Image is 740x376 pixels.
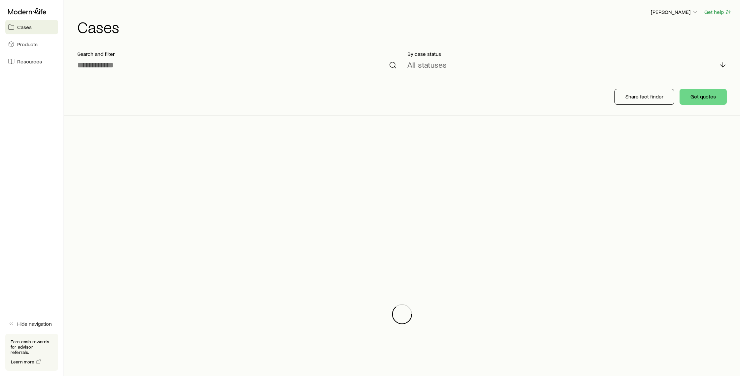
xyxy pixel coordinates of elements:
p: Share fact finder [625,93,663,100]
p: [PERSON_NAME] [651,9,698,15]
a: Resources [5,54,58,69]
span: Resources [17,58,42,65]
span: Products [17,41,38,48]
span: Cases [17,24,32,30]
button: [PERSON_NAME] [650,8,699,16]
p: Search and filter [77,51,397,57]
a: Products [5,37,58,52]
a: Cases [5,20,58,34]
button: Get quotes [680,89,727,105]
button: Share fact finder [614,89,674,105]
p: Earn cash rewards for advisor referrals. [11,339,53,355]
span: Learn more [11,359,35,364]
h1: Cases [77,19,732,35]
button: Get help [704,8,732,16]
div: Earn cash rewards for advisor referrals.Learn more [5,334,58,371]
p: All statuses [407,60,447,69]
p: By case status [407,51,727,57]
button: Hide navigation [5,317,58,331]
span: Hide navigation [17,320,52,327]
